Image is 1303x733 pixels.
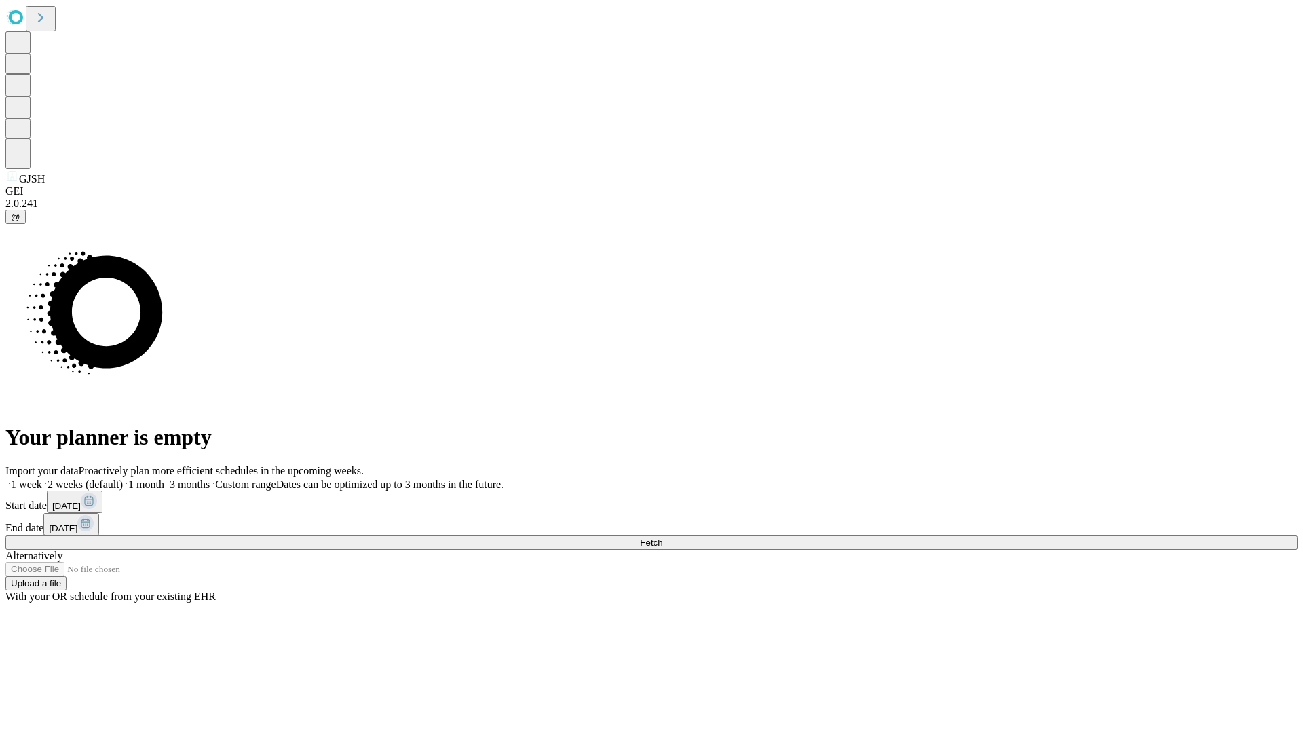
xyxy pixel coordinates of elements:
button: [DATE] [43,513,99,535]
span: 2 weeks (default) [48,478,123,490]
span: Proactively plan more efficient schedules in the upcoming weeks. [79,465,364,476]
span: Custom range [215,478,276,490]
div: Start date [5,491,1298,513]
span: 1 month [128,478,164,490]
div: GEI [5,185,1298,198]
span: GJSH [19,173,45,185]
span: 1 week [11,478,42,490]
button: Upload a file [5,576,67,590]
span: 3 months [170,478,210,490]
span: With your OR schedule from your existing EHR [5,590,216,602]
div: 2.0.241 [5,198,1298,210]
span: [DATE] [49,523,77,533]
button: Fetch [5,535,1298,550]
span: @ [11,212,20,222]
span: [DATE] [52,501,81,511]
button: [DATE] [47,491,102,513]
button: @ [5,210,26,224]
h1: Your planner is empty [5,425,1298,450]
div: End date [5,513,1298,535]
span: Import your data [5,465,79,476]
span: Fetch [640,538,662,548]
span: Dates can be optimized up to 3 months in the future. [276,478,504,490]
span: Alternatively [5,550,62,561]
